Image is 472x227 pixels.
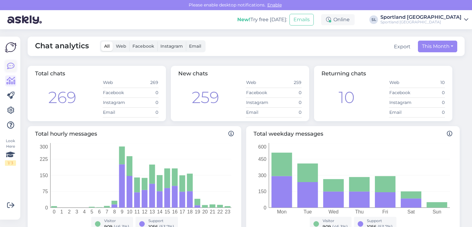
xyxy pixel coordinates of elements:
a: Sportland [GEOGRAPHIC_DATA]Sportland [GEOGRAPHIC_DATA] [380,15,468,25]
tspan: 300 [40,144,48,149]
td: Web [246,78,274,88]
div: Sportland [GEOGRAPHIC_DATA] [380,20,462,25]
tspan: 0 [45,205,48,210]
td: Web [389,78,417,88]
div: 10 [339,86,355,110]
td: 259 [274,78,302,88]
div: Support [367,218,393,224]
button: Export [394,43,411,50]
td: Web [103,78,131,88]
span: Total chats [35,70,65,77]
span: Returning chats [321,70,366,77]
tspan: 23 [225,209,230,214]
tspan: 5 [91,209,93,214]
td: 0 [417,88,445,98]
span: Enable [265,2,284,8]
span: Total weekday messages [254,130,452,138]
span: Web [116,43,126,49]
div: SL [369,15,378,24]
tspan: 0 [264,205,266,210]
div: Try free [DATE]: [237,16,287,23]
td: Email [103,107,131,117]
td: Instagram [246,98,274,107]
td: 0 [417,98,445,107]
tspan: Mon [277,209,287,214]
span: Chat analytics [35,40,89,52]
td: 0 [274,107,302,117]
tspan: 11 [134,209,140,214]
div: Sportland [GEOGRAPHIC_DATA] [380,15,462,20]
tspan: 6 [98,209,101,214]
div: Visitor [104,218,129,224]
tspan: 22 [217,209,223,214]
td: Facebook [389,88,417,98]
td: 0 [131,98,159,107]
td: 0 [274,88,302,98]
td: 269 [131,78,159,88]
tspan: Tue [304,209,312,214]
tspan: 7 [106,209,108,214]
tspan: Sun [433,209,441,214]
span: Instagram [160,43,183,49]
tspan: 14 [157,209,163,214]
td: 0 [131,107,159,117]
tspan: 16 [172,209,178,214]
tspan: Thu [355,209,364,214]
tspan: 17 [180,209,185,214]
tspan: 18 [187,209,193,214]
span: New chats [178,70,208,77]
tspan: 9 [121,209,124,214]
tspan: 150 [258,189,266,194]
td: 10 [417,78,445,88]
span: All [104,43,110,49]
div: 269 [48,86,76,110]
td: Email [389,107,417,117]
tspan: 150 [40,173,48,178]
tspan: 225 [40,157,48,162]
tspan: Sat [407,209,415,214]
tspan: 21 [210,209,215,214]
div: Look Here [5,138,16,166]
div: Visitor [323,218,348,224]
tspan: 450 [258,157,266,162]
td: Instagram [389,98,417,107]
span: Email [189,43,201,49]
div: 1 / 3 [5,160,16,166]
tspan: 13 [149,209,155,214]
tspan: 8 [113,209,116,214]
tspan: 15 [164,209,170,214]
tspan: 2 [68,209,71,214]
td: Facebook [246,88,274,98]
td: Email [246,107,274,117]
tspan: 12 [142,209,147,214]
div: 259 [192,86,219,110]
td: Instagram [103,98,131,107]
tspan: Wed [328,209,339,214]
td: 0 [131,88,159,98]
div: Online [321,14,355,25]
tspan: 10 [127,209,132,214]
td: 0 [274,98,302,107]
span: Total hourly messages [35,130,234,138]
button: Emails [289,14,314,26]
tspan: 75 [42,189,48,194]
tspan: 300 [258,173,266,178]
b: New! [237,17,250,22]
tspan: 20 [202,209,208,214]
tspan: 19 [195,209,200,214]
img: Askly Logo [5,42,17,53]
tspan: 600 [258,144,266,149]
td: Facebook [103,88,131,98]
button: This Month [418,41,457,52]
div: Support [148,218,174,224]
tspan: 1 [60,209,63,214]
td: 0 [417,107,445,117]
tspan: 4 [83,209,86,214]
tspan: 0 [53,209,56,214]
tspan: Fri [382,209,388,214]
tspan: 3 [75,209,78,214]
span: Facebook [132,43,154,49]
